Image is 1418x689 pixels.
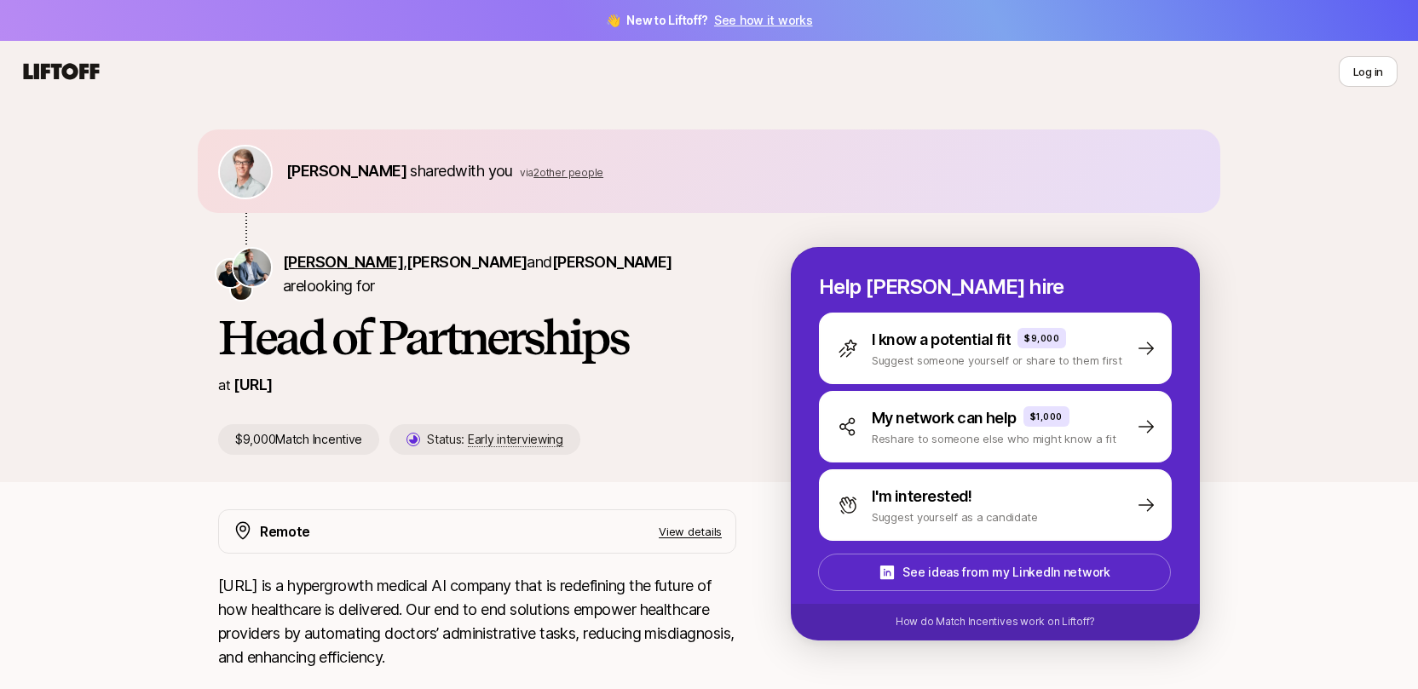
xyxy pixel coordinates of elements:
span: Early interviewing [468,432,563,447]
p: Status: [427,429,563,450]
p: My network can help [872,406,1017,430]
button: Log in [1339,56,1398,87]
h1: Head of Partnerships [218,312,736,363]
p: $9,000 Match Incentive [218,424,379,455]
span: [PERSON_NAME] [286,162,406,180]
p: $1,000 [1030,410,1063,423]
p: See ideas from my LinkedIn network [902,562,1110,583]
p: Remote [260,520,310,543]
p: I know a potential fit [872,328,1011,352]
p: are looking for [283,250,736,298]
a: See how it works [714,13,813,27]
a: [URL] [233,376,272,393]
span: 👋 New to Liftoff? [606,10,813,31]
span: [PERSON_NAME] [283,253,403,271]
span: via [520,166,533,179]
img: Myles Elliott [231,279,251,300]
img: Taylor Berghane [233,249,271,286]
button: See ideas from my LinkedIn network [818,554,1171,591]
span: , [403,253,527,271]
p: $9,000 [1024,331,1059,345]
p: Reshare to someone else who might know a fit [872,430,1116,447]
img: a24d8b60_38b7_44bc_9459_9cd861be1c31.jfif [220,146,271,198]
img: Michael Tannenbaum [216,260,244,287]
p: I'm interested! [872,485,972,508]
p: [URL] is a hypergrowth medical AI company that is redefining the future of how healthcare is deli... [218,574,736,669]
p: Suggest yourself as a candidate [872,508,1038,525]
p: View details [659,523,722,540]
span: and [527,253,672,271]
p: How do Match Incentives work on Liftoff? [896,614,1095,629]
span: [PERSON_NAME] [406,253,527,271]
p: shared [286,159,603,183]
span: 2 other people [533,166,603,179]
p: Suggest someone yourself or share to them first [872,352,1122,369]
p: at [218,374,230,396]
span: [PERSON_NAME] [552,253,672,271]
span: with you [455,162,513,180]
p: Help [PERSON_NAME] hire [819,275,1172,299]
